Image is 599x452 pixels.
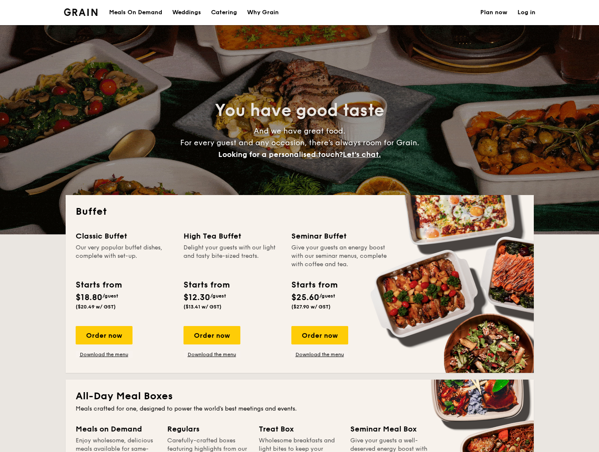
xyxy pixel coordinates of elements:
[64,8,98,16] a: Logotype
[64,8,98,16] img: Grain
[291,293,319,303] span: $25.60
[184,351,240,358] a: Download the menu
[76,293,102,303] span: $18.80
[184,304,222,310] span: ($13.41 w/ GST)
[184,279,229,291] div: Starts from
[343,150,381,159] span: Let's chat.
[76,405,524,413] div: Meals crafted for one, designed to power the world's best meetings and events.
[184,293,210,303] span: $12.30
[180,126,419,159] span: And we have great food. For every guest and any occasion, there’s always room for Grain.
[184,230,281,242] div: High Tea Buffet
[76,304,116,310] span: ($20.49 w/ GST)
[184,244,281,272] div: Delight your guests with our light and tasty bite-sized treats.
[76,230,173,242] div: Classic Buffet
[218,150,343,159] span: Looking for a personalised touch?
[76,423,157,435] div: Meals on Demand
[167,423,249,435] div: Regulars
[291,244,389,272] div: Give your guests an energy boost with our seminar menus, complete with coffee and tea.
[291,279,337,291] div: Starts from
[291,351,348,358] a: Download the menu
[259,423,340,435] div: Treat Box
[76,205,524,218] h2: Buffet
[76,326,133,344] div: Order now
[102,293,118,299] span: /guest
[184,326,240,344] div: Order now
[76,244,173,272] div: Our very popular buffet dishes, complete with set-up.
[350,423,432,435] div: Seminar Meal Box
[210,293,226,299] span: /guest
[291,230,389,242] div: Seminar Buffet
[76,279,121,291] div: Starts from
[291,326,348,344] div: Order now
[76,390,524,403] h2: All-Day Meal Boxes
[76,351,133,358] a: Download the menu
[215,100,384,121] span: You have good taste
[319,293,335,299] span: /guest
[291,304,331,310] span: ($27.90 w/ GST)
